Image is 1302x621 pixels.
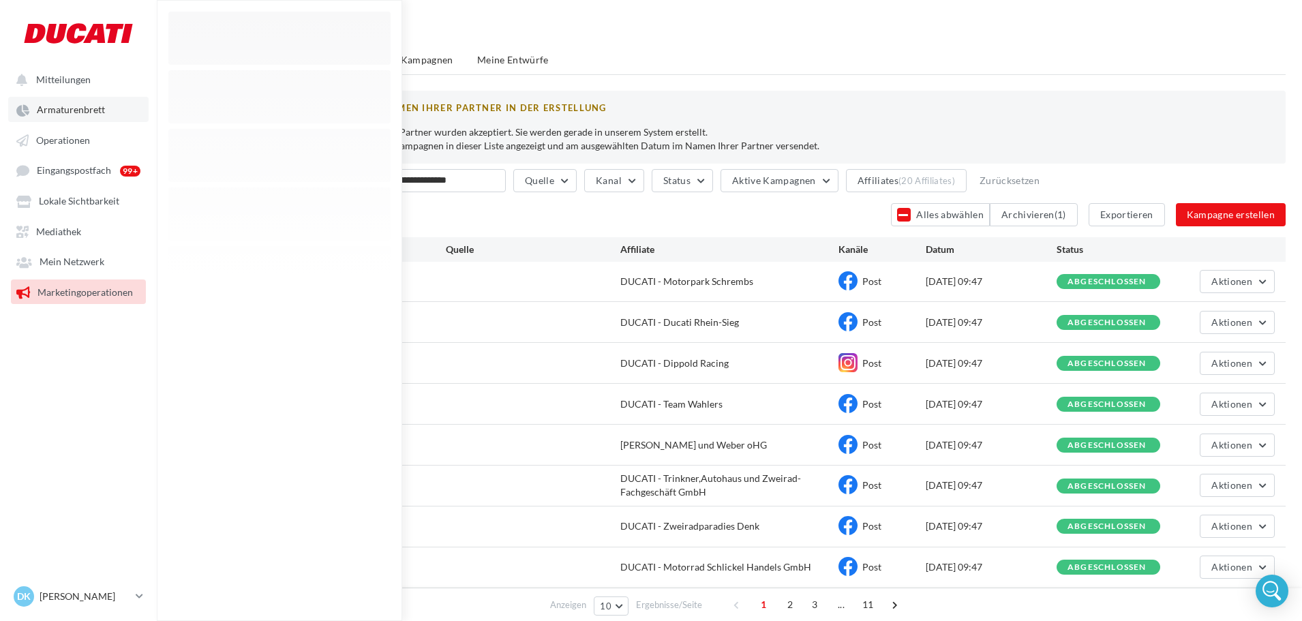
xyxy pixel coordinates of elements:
[1089,203,1165,226] button: Exportieren
[862,479,881,491] span: Post
[1211,561,1252,573] span: Aktionen
[1200,474,1275,497] button: Aktionen
[8,249,149,273] a: Mein Netzwerk
[857,594,879,616] span: 11
[8,188,149,213] a: Lokale Sichtbarkeit
[36,226,81,237] span: Mediathek
[862,275,881,287] span: Post
[862,316,881,328] span: Post
[926,357,1057,370] div: [DATE] 09:47
[891,203,990,226] button: Alles abwählen
[926,560,1057,574] div: [DATE] 09:47
[120,166,140,177] div: 99+
[862,520,881,532] span: Post
[620,243,838,256] div: Affiliate
[620,438,838,452] div: [PERSON_NAME] und Weber oHG
[1211,357,1252,369] span: Aktionen
[974,172,1045,189] button: Zurücksetzen
[1211,398,1252,410] span: Aktionen
[584,169,644,192] button: Kanal
[1200,515,1275,538] button: Aktionen
[1200,434,1275,457] button: Aktionen
[1211,439,1252,451] span: Aktionen
[11,584,146,609] a: DK [PERSON_NAME]
[37,104,105,116] span: Armaturenbrett
[838,243,926,256] div: Kanäle
[40,256,104,268] span: Mein Netzwerk
[1200,352,1275,375] button: Aktionen
[926,243,1057,256] div: Datum
[898,175,955,186] div: (20 Affiliates)
[1211,520,1252,532] span: Aktionen
[446,243,620,256] div: Quelle
[1068,482,1147,491] div: abgeschlossen
[36,74,91,85] span: Mitteilungen
[620,275,838,288] div: DUCATI - Motorpark Schrembs
[862,357,881,369] span: Post
[926,519,1057,533] div: [DATE] 09:47
[862,561,881,573] span: Post
[926,438,1057,452] div: [DATE] 09:47
[990,203,1078,226] button: Archivieren(1)
[926,479,1057,492] div: [DATE] 09:47
[8,279,149,304] a: Marketingoperationen
[926,316,1057,329] div: [DATE] 09:47
[40,590,130,603] p: [PERSON_NAME]
[1200,311,1275,334] button: Aktionen
[8,97,149,121] a: Armaturenbrett
[600,601,611,611] span: 10
[594,596,629,616] button: 10
[8,219,149,243] a: Mediathek
[804,594,826,616] span: 3
[1068,359,1147,368] div: abgeschlossen
[620,397,838,411] div: DUCATI - Team Wahlers
[8,127,149,152] a: Operationen
[39,196,119,207] span: Lokale Sichtbarkeit
[753,594,774,616] span: 1
[1068,277,1147,286] div: abgeschlossen
[1211,275,1252,287] span: Aktionen
[477,54,549,65] span: Meine Entwürfe
[1176,203,1286,226] button: Kampagne erstellen
[620,472,838,499] div: DUCATI - Trinkner,Autohaus und Zweirad-Fachgeschäft GmbH
[513,169,577,192] button: Quelle
[1211,479,1252,491] span: Aktionen
[846,169,967,192] button: Affiliates(20 Affiliates)
[830,594,852,616] span: ...
[1068,522,1147,531] div: abgeschlossen
[37,286,133,298] span: Marketingoperationen
[862,398,881,410] span: Post
[1055,209,1066,220] span: (1)
[926,397,1057,411] div: [DATE] 09:47
[926,275,1057,288] div: [DATE] 09:47
[1200,270,1275,293] button: Aktionen
[197,125,1264,153] p: 2 Kampagnen aus dem Versand im Namen Ihrer Partner wurden akzeptiert. Sie werden gerade in unsere...
[37,165,111,177] span: Eingangspostfach
[620,316,838,329] div: DUCATI - Ducati Rhein-Sieg
[732,175,816,186] span: Aktive Kampagnen
[8,67,143,91] button: Mitteilungen
[862,439,881,451] span: Post
[550,599,586,611] span: Anzeigen
[8,157,149,183] a: Eingangspostfach 99+
[1256,575,1288,607] div: Open Intercom Messenger
[1068,400,1147,409] div: abgeschlossen
[779,594,801,616] span: 2
[620,357,838,370] div: DUCATI - Dippold Racing
[1068,563,1147,572] div: abgeschlossen
[1200,556,1275,579] button: Aktionen
[1200,393,1275,416] button: Aktionen
[17,590,31,603] span: DK
[652,169,713,192] button: Status
[620,519,838,533] div: DUCATI - Zweiradparadies Denk
[1068,441,1147,450] div: abgeschlossen
[636,599,702,611] span: Ergebnisse/Seite
[721,169,838,192] button: Aktive Kampagnen
[1057,243,1187,256] div: Status
[197,102,1264,115] div: KAMPAGNEN WURDEN GESENDET IM NAMEN IHRER PARTNER IN DER ERSTELLUNG
[1068,318,1147,327] div: abgeschlossen
[173,22,1286,42] h1: Kampagnen
[620,560,838,574] div: DUCATI - Motorrad Schlickel Handels GmbH
[1211,316,1252,328] span: Aktionen
[36,134,90,146] span: Operationen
